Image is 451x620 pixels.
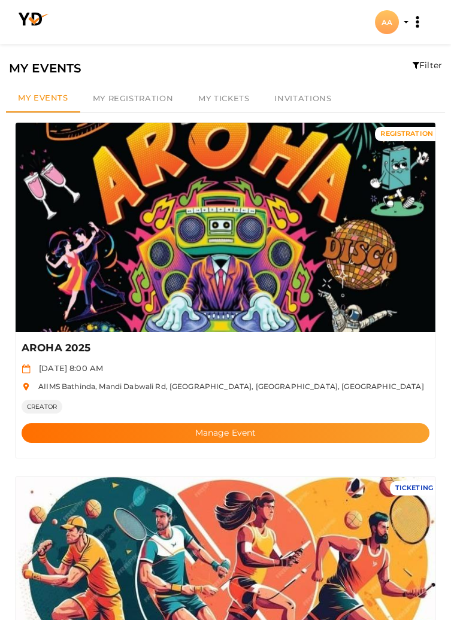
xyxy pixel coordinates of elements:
span: [DATE] 8:00 AM [33,363,103,373]
a: My Registration [80,85,186,113]
img: OCVYJIYP_normal.jpeg [16,123,435,333]
button: Manage Event [22,423,429,443]
span: My Events [18,93,68,102]
span: AIIMS Bathinda, Mandi Dabwali Rd, [GEOGRAPHIC_DATA], [GEOGRAPHIC_DATA], [GEOGRAPHIC_DATA] [32,382,423,391]
a: Invitations [262,85,344,113]
profile-pic: AA [375,18,399,27]
button: AA [371,10,402,35]
img: location.svg [22,382,31,391]
div: Filter [413,59,442,71]
span: My Tickets [198,93,249,103]
span: CREATOR [22,400,62,414]
a: My Events [6,85,80,113]
div: AA [375,10,399,34]
p: AROHA 2025 [22,341,421,355]
div: MY EVENTS [9,59,442,77]
img: calendar.svg [22,364,31,373]
span: My Registration [93,93,173,103]
a: My Tickets [186,85,262,113]
span: REGISTRATION [380,129,433,138]
span: Invitations [274,93,331,103]
span: TICKETING [395,484,433,492]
